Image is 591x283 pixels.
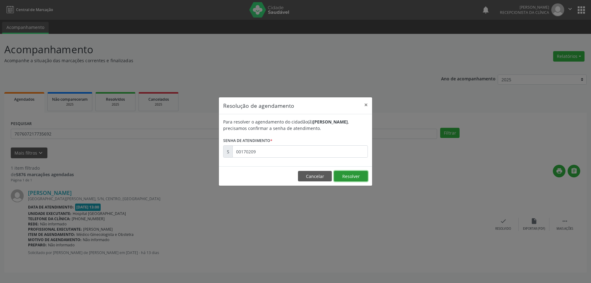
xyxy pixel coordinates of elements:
label: Senha de atendimento [223,136,272,145]
div: S [223,145,233,158]
b: [PERSON_NAME] [313,119,348,125]
h5: Resolução de agendamento [223,102,294,110]
button: Cancelar [298,171,332,181]
button: Resolver [334,171,368,181]
button: Close [360,97,372,112]
div: Para resolver o agendamento do cidadão(ã) , precisamos confirmar a senha de atendimento. [223,119,368,131]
